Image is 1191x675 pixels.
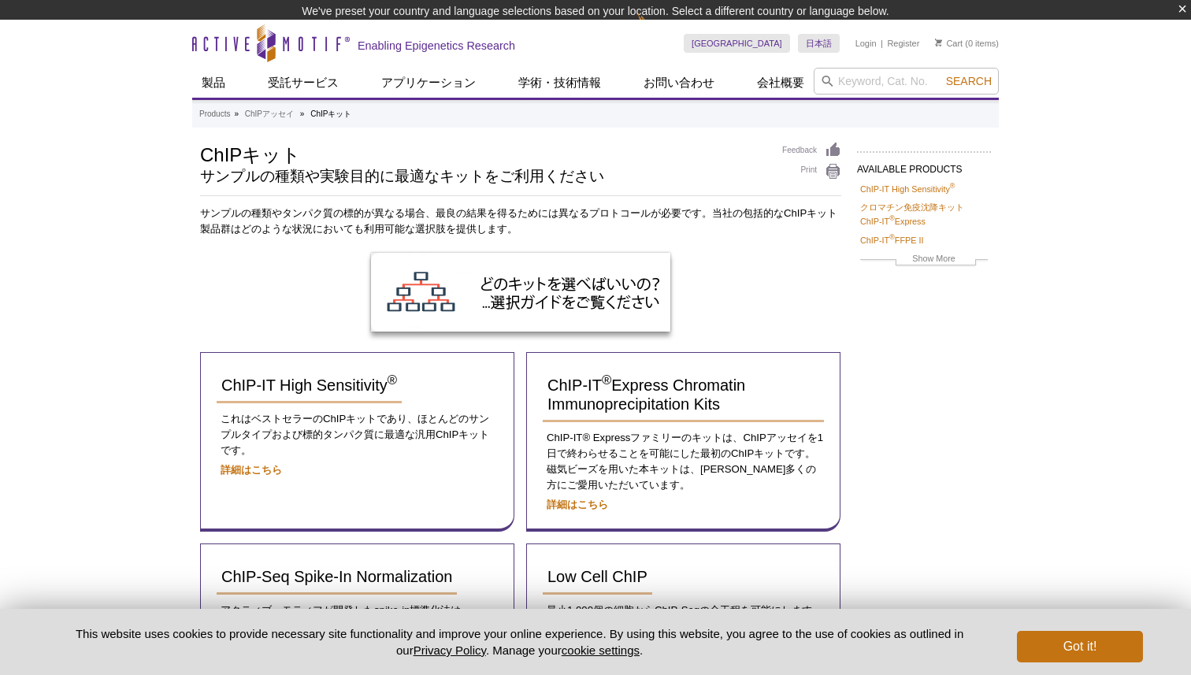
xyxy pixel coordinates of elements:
sup: ® [388,373,397,388]
img: Your Cart [935,39,942,46]
a: ChIP-IT High Sensitivity® [860,182,955,196]
a: Show More [860,251,988,269]
a: ChIPアッセイ [245,107,294,121]
a: [GEOGRAPHIC_DATA] [684,34,790,53]
button: cookie settings [562,643,640,657]
span: ChIP-IT High Sensitivity [221,376,397,394]
a: Login [855,38,877,49]
a: ChIP-IT®Express Chromatin Immunoprecipitation Kits [543,369,824,422]
p: 最小1,000個の細胞からChIP-Seqの全工程を可能にします。 [543,603,824,618]
a: 詳細はこちら [221,464,282,476]
span: Low Cell ChIP [547,568,647,585]
a: 詳細はこちら [547,499,608,510]
li: (0 items) [935,34,999,53]
button: Got it! [1017,631,1143,662]
li: ChIPキット [310,109,351,118]
p: サンプルの種類やタンパク質の標的が異なる場合、最良の結果を得るためには異なるプロトコールが必要です。当社の包括的なChIPキット製品群はどのような状況においても利用可能な選択肢を提供します。 [200,206,841,237]
a: 日本語 [798,34,840,53]
a: Products [199,107,230,121]
span: ChIP-IT Express Chromatin Immunoprecipitation Kits [547,376,745,413]
li: » [300,109,305,118]
a: 製品 [192,68,235,98]
a: 学術・技術情報 [509,68,610,98]
a: アプリケーション [372,68,485,98]
button: Search [941,74,996,88]
sup: ® [889,233,895,241]
a: クロマチン免疫沈降キット ChIP-IT®Express [860,200,988,228]
p: This website uses cookies to provide necessary site functionality and improve your online experie... [48,625,991,658]
a: ChIP-IT®FFPE II [860,233,923,247]
a: Register [887,38,919,49]
a: Feedback [782,142,841,159]
a: Low Cell ChIP [543,560,652,595]
img: ChIP Kit Selection Guide [371,253,670,332]
h1: ChIPキット [200,142,766,165]
input: Keyword, Cat. No. [814,68,999,95]
li: | [881,34,883,53]
span: ChIP-Seq Spike-In Normalization [221,568,452,585]
a: ChIP-Seq Spike-In Normalization [217,560,457,595]
a: Print [782,163,841,180]
sup: ® [889,215,895,223]
img: Change Here [637,12,679,49]
sup: ® [602,373,611,388]
p: ChIP-IT® Expressファミリーのキットは、ChIPアッセイを1日で終わらせることを可能にした最初のChIPキットです。磁気ビーズを用いた本キットは、[PERSON_NAME]多くの方... [543,430,824,493]
a: お問い合わせ [634,68,724,98]
h2: サンプルの種類や実験目的に最適なキットをご利用ください [200,169,766,184]
p: アクティブ・モティフが開発したspike-in標準化法は、ChIP-Seqデータの信頼性を高め、解析においてサンプル間の生物学的な違いを明確にします。 [217,603,498,650]
a: Privacy Policy [414,643,486,657]
p: これはベストセラーのChIPキットであり、ほとんどのサンプルタイプおよび標的タンパク質に最適な汎用ChIPキットです。 [217,411,498,458]
a: ChIP-IT High Sensitivity® [217,369,402,403]
h2: AVAILABLE PRODUCTS [857,151,991,180]
span: Search [946,75,992,87]
a: 会社概要 [748,68,814,98]
a: 受託サービス [258,68,348,98]
a: Cart [935,38,963,49]
sup: ® [950,182,955,190]
li: » [234,109,239,118]
h2: Enabling Epigenetics Research [358,39,515,53]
